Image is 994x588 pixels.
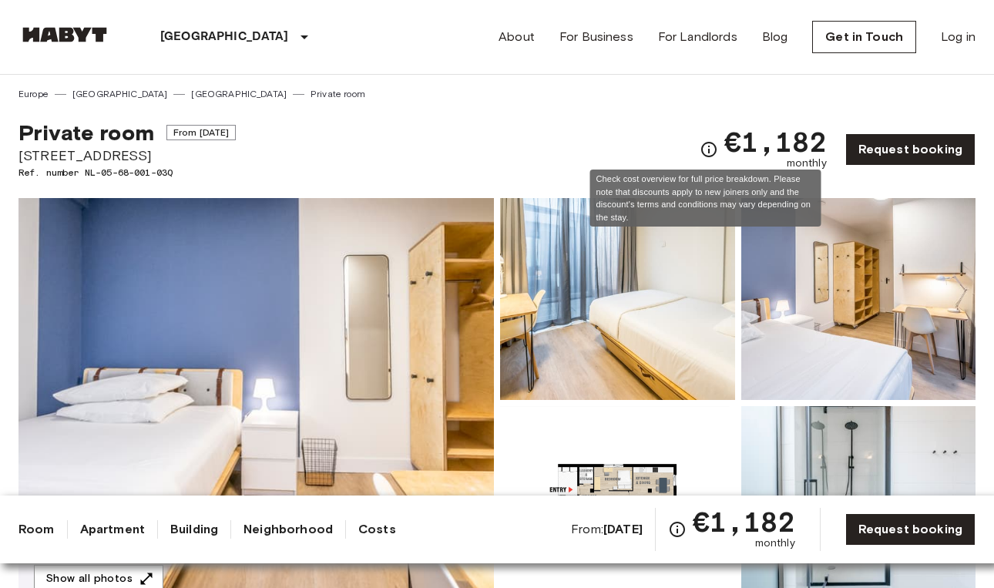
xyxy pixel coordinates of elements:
span: monthly [787,156,827,171]
a: Room [18,520,55,539]
a: Log in [941,28,976,46]
span: €1,182 [693,508,795,536]
b: [DATE] [603,522,643,536]
a: [GEOGRAPHIC_DATA] [72,87,168,101]
a: About [499,28,535,46]
img: Habyt [18,27,111,42]
a: Europe [18,87,49,101]
a: Blog [762,28,788,46]
svg: Check cost overview for full price breakdown. Please note that discounts apply to new joiners onl... [700,140,718,159]
a: Get in Touch [812,21,916,53]
img: Picture of unit NL-05-68-001-03Q [500,198,735,400]
a: For Business [559,28,633,46]
a: Building [170,520,218,539]
a: Costs [358,520,396,539]
span: Ref. number NL-05-68-001-03Q [18,166,236,180]
a: Request booking [845,513,976,546]
span: €1,182 [724,128,827,156]
a: Apartment [80,520,145,539]
a: Neighborhood [243,520,333,539]
div: Check cost overview for full price breakdown. Please note that discounts apply to new joiners onl... [590,170,821,227]
span: monthly [755,536,795,551]
span: [STREET_ADDRESS] [18,146,236,166]
svg: Check cost overview for full price breakdown. Please note that discounts apply to new joiners onl... [668,520,687,539]
span: From [DATE] [166,125,237,140]
a: Private room [311,87,365,101]
img: Picture of unit NL-05-68-001-03Q [741,198,976,400]
span: Private room [18,119,154,146]
p: [GEOGRAPHIC_DATA] [160,28,289,46]
a: [GEOGRAPHIC_DATA] [191,87,287,101]
span: From: [571,521,643,538]
a: For Landlords [658,28,737,46]
a: Request booking [845,133,976,166]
